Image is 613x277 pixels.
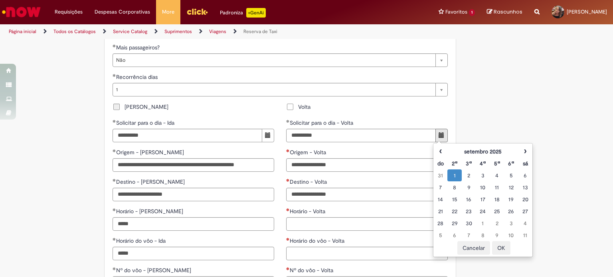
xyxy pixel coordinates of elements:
input: Destino - Volta [286,188,448,201]
div: 08 October 2025 Wednesday [478,231,488,239]
th: Quarta-feira [476,157,490,169]
input: Horário do vôo - Ida [113,247,274,260]
span: Nº do vôo - [PERSON_NAME] [116,267,193,274]
div: 31 August 2025 Sunday [435,171,445,179]
div: 02 October 2025 Thursday [492,219,502,227]
input: Horário - Ida [113,217,274,231]
div: 11 October 2025 Saturday [520,231,530,239]
div: 11 September 2025 Thursday [492,183,502,191]
span: [PERSON_NAME] [567,8,607,15]
div: 18 September 2025 Thursday [492,195,502,203]
button: Mostrar calendário para Solicitar para o dia - Volta [435,129,448,142]
th: Mês anterior [433,145,447,157]
p: +GenAi [246,8,266,18]
span: Recorrência dias [116,73,159,81]
div: 04 September 2025 Thursday [492,171,502,179]
div: 05 October 2025 Sunday [435,231,445,239]
div: 03 October 2025 Friday [506,219,516,227]
span: Obrigatório Preenchido [113,208,116,211]
ul: Trilhas de página [6,24,403,39]
div: 30 September 2025 Tuesday [464,219,474,227]
span: Obrigatório Preenchido [113,149,116,152]
span: Nº do vôo - Volta [290,267,335,274]
th: Domingo [433,157,447,169]
div: 01 October 2025 Wednesday [478,219,488,227]
span: Obrigatório Preenchido [113,44,116,47]
span: Obrigatório Preenchido [113,120,116,123]
img: click_logo_yellow_360x200.png [186,6,208,18]
input: Horário - Volta [286,217,448,231]
div: 06 September 2025 Saturday [520,171,530,179]
div: 02 September 2025 Tuesday [464,171,474,179]
input: Origem - Volta [286,158,448,172]
input: Origem - Ida [113,158,274,172]
div: 13 September 2025 Saturday [520,183,530,191]
th: Terça-feira [462,157,476,169]
div: 15 September 2025 Monday [449,195,459,203]
div: 10 October 2025 Friday [506,231,516,239]
span: Despesas Corporativas [95,8,150,16]
div: 03 September 2025 Wednesday [478,171,488,179]
div: 05 September 2025 Friday [506,171,516,179]
div: 22 September 2025 Monday [449,207,459,215]
span: Origem - [PERSON_NAME] [116,149,186,156]
input: Solicitar para o dia - Volta 01 September 2025 Monday [286,129,436,142]
div: 28 September 2025 Sunday [435,219,445,227]
span: Requisições [55,8,83,16]
span: Volta [298,103,310,111]
th: Sábado [518,157,532,169]
div: 21 September 2025 Sunday [435,207,445,215]
div: 04 October 2025 Saturday [520,219,530,227]
input: Solicitar para o dia - Ida 31 August 2025 Sunday [113,129,262,142]
div: 26 September 2025 Friday [506,207,516,215]
div: 12 September 2025 Friday [506,183,516,191]
span: 1 [469,9,475,16]
span: [PERSON_NAME] [125,103,168,111]
div: 16 September 2025 Tuesday [464,195,474,203]
div: 23 September 2025 Tuesday [464,207,474,215]
input: Destino - Ida [113,188,274,201]
span: Obrigatório Preenchido [113,179,116,182]
span: Horário do vôo - Volta [290,237,346,244]
th: Sexta-feira [504,157,518,169]
div: 09 September 2025 Tuesday [464,183,474,191]
span: Solicitar para o dia - Volta [290,119,355,126]
span: Obrigatório Preenchido [113,74,116,77]
div: 17 September 2025 Wednesday [478,195,488,203]
span: Obrigatório Preenchido [286,120,290,123]
span: Horário - [PERSON_NAME] [116,208,185,215]
span: Origem - Volta [290,149,328,156]
span: Necessários [286,149,290,152]
span: 1 [116,83,431,96]
span: Rascunhos [494,8,522,16]
input: Horário do vôo - Volta [286,247,448,260]
th: Quinta-feira [490,157,504,169]
a: Reserva de Taxi [243,28,277,35]
div: 09 October 2025 Thursday [492,231,502,239]
div: 14 September 2025 Sunday [435,195,445,203]
span: Necessários [286,208,290,211]
div: Padroniza [220,8,266,18]
div: 20 September 2025 Saturday [520,195,530,203]
div: 25 September 2025 Thursday [492,207,502,215]
a: Service Catalog [113,28,147,35]
button: Cancelar [457,241,490,255]
div: 07 October 2025 Tuesday [464,231,474,239]
a: Página inicial [9,28,36,35]
span: Necessários [286,238,290,241]
span: Destino - Volta [290,178,328,185]
a: Todos os Catálogos [53,28,96,35]
span: Horário do vôo - Ida [116,237,167,244]
div: 24 September 2025 Wednesday [478,207,488,215]
div: 19 September 2025 Friday [506,195,516,203]
span: Favoritos [445,8,467,16]
th: setembro 2025. Alternar mês [447,145,518,157]
a: Rascunhos [487,8,522,16]
span: Obrigatório Preenchido [113,267,116,270]
a: Viagens [209,28,226,35]
div: Escolher data [433,143,533,257]
span: Horário - Volta [290,208,327,215]
button: OK [492,241,510,255]
th: Segunda-feira [447,157,461,169]
a: Suprimentos [164,28,192,35]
